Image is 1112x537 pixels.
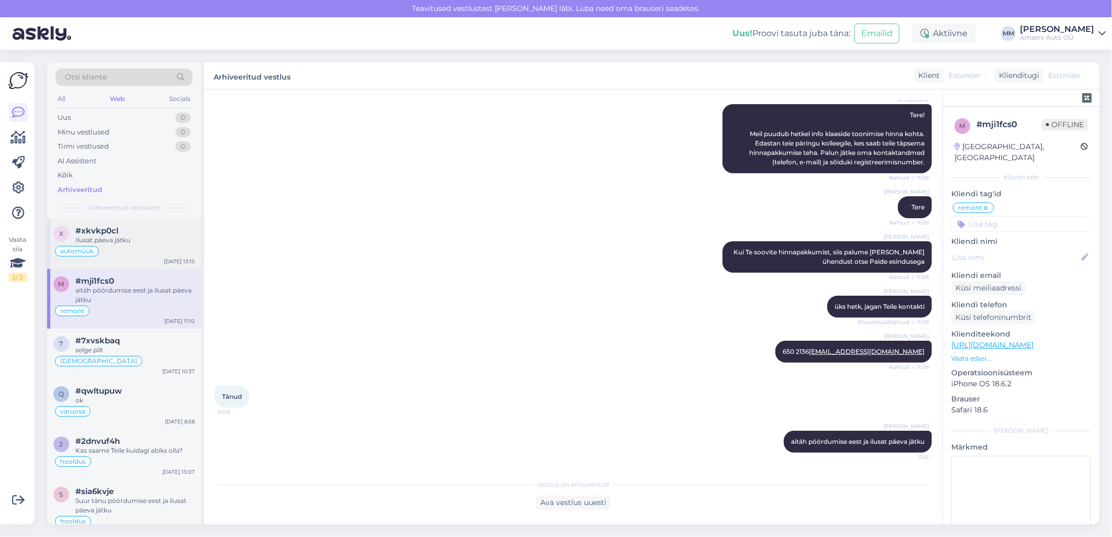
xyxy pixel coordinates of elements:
[8,273,27,282] div: 2 / 3
[75,446,195,455] div: Kas saame Teile kuidagi abiks olla?
[175,113,191,123] div: 0
[857,318,929,326] span: (Muudetud) Nähtud ✓ 11:08
[951,310,1036,325] div: Küsi telefoninumbrit
[75,437,120,446] span: #2dnvuf4h
[889,219,929,227] span: Nähtud ✓ 11:08
[911,203,925,211] span: Tere
[58,170,73,181] div: Kõik
[954,141,1081,163] div: [GEOGRAPHIC_DATA], [GEOGRAPHIC_DATA]
[884,233,929,241] span: [PERSON_NAME]
[951,405,1091,416] p: Safari 18.6
[951,426,1091,435] div: [PERSON_NAME]
[1020,33,1094,42] div: Amserv Auto OÜ
[949,70,981,81] span: Estonian
[951,367,1091,378] p: Operatsioonisüsteem
[60,358,137,364] span: [DEMOGRAPHIC_DATA]
[889,273,929,281] span: Nähtud ✓ 11:08
[951,188,1091,199] p: Kliendi tag'id
[108,92,127,106] div: Web
[951,378,1091,389] p: iPhone OS 18.6.2
[1042,119,1088,130] span: Offline
[164,258,195,265] div: [DATE] 13:15
[55,92,68,106] div: All
[60,308,84,314] span: remont
[1001,26,1016,41] div: MM
[951,340,1033,350] a: [URL][DOMAIN_NAME]
[732,27,850,40] div: Proovi tasuta juba täna:
[1020,25,1094,33] div: [PERSON_NAME]
[1020,25,1106,42] a: [PERSON_NAME]Amserv Auto OÜ
[733,248,926,265] span: Kui Te soovite hinnapakkumist, siis palume [PERSON_NAME] ühendust otse Paide esindusega
[222,393,242,400] span: Tänud
[8,71,28,91] img: Askly Logo
[75,276,114,286] span: #mji1fcs0
[75,496,195,515] div: Suur tänu pöördumise eest ja ilusat päeva jätku
[538,480,609,489] span: Vestlus on arhiveeritud
[912,24,976,43] div: Aktiivne
[58,156,96,166] div: AI Assistent
[884,332,929,340] span: [PERSON_NAME]
[214,69,291,83] label: Arhiveeritud vestlus
[951,216,1091,232] input: Lisa tag
[59,390,64,398] span: q
[75,386,122,396] span: #qwltupuw
[58,113,71,123] div: Uus
[951,236,1091,247] p: Kliendi nimi
[536,496,610,510] div: Ava vestlus uuesti
[995,70,1039,81] div: Klienditugi
[958,205,982,211] span: remont
[951,299,1091,310] p: Kliendi telefon
[960,122,965,130] span: m
[835,303,925,310] span: üks hetk, jagan Teile kontakti
[791,438,925,445] span: aitäh pöördumise eest ja ilusat päeva jätku
[175,127,191,138] div: 0
[60,518,86,524] span: hooldus
[75,336,120,345] span: #7xvskbaq
[65,72,107,83] span: Otsi kliente
[75,396,195,405] div: ok
[884,188,929,196] span: [PERSON_NAME]
[167,92,193,106] div: Socials
[884,422,929,430] span: [PERSON_NAME]
[783,348,925,355] span: 650 2136
[60,458,86,465] span: hooldus
[884,287,929,295] span: [PERSON_NAME]
[1048,70,1080,81] span: Estonian
[951,281,1026,295] div: Küsi meiliaadressi
[59,280,64,288] span: m
[809,348,925,355] a: [EMAIL_ADDRESS][DOMAIN_NAME]
[889,363,929,371] span: Nähtud ✓ 11:09
[951,173,1091,182] div: Kliendi info
[8,235,27,282] div: Vaata siia
[58,185,102,195] div: Arhiveeritud
[58,141,109,152] div: Tiimi vestlused
[732,28,752,38] b: Uus!
[976,118,1042,131] div: # mji1fcs0
[60,490,63,498] span: s
[75,236,195,245] div: Ilusat päeva jätku
[951,354,1091,363] p: Vaata edasi ...
[75,345,195,355] div: selge pilt
[951,442,1091,453] p: Märkmed
[951,270,1091,281] p: Kliendi email
[914,70,940,81] div: Klient
[58,127,109,138] div: Minu vestlused
[175,141,191,152] div: 0
[162,367,195,375] div: [DATE] 10:37
[89,203,160,212] span: Arhiveeritud vestlused
[75,487,114,496] span: #sia6kvje
[75,286,195,305] div: aitäh pöördumise eest ja ilusat päeva jätku
[889,174,929,182] span: Nähtud ✓ 11:08
[951,329,1091,340] p: Klienditeekond
[75,226,118,236] span: #xkvkp0cl
[889,96,929,104] span: AI Assistent
[218,408,257,416] span: 11:09
[59,230,63,238] span: x
[951,394,1091,405] p: Brauser
[60,440,63,448] span: 2
[854,24,899,43] button: Emailid
[889,453,929,461] span: 11:10
[164,317,195,325] div: [DATE] 11:10
[1082,93,1092,103] img: zendesk
[60,248,94,254] span: automüük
